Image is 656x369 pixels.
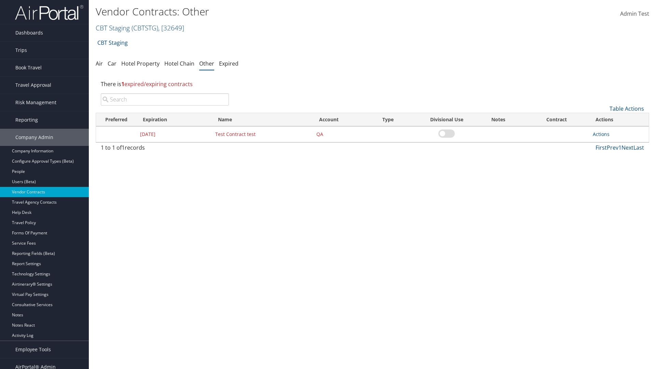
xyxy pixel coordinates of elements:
td: Test Contract test [212,126,313,142]
span: Risk Management [15,94,56,111]
span: Travel Approval [15,77,51,94]
td: QA [313,126,376,142]
strong: 1 [121,80,124,88]
th: Type: activate to sort column ascending [376,113,420,126]
a: Admin Test [620,3,649,25]
a: Expired [219,60,238,67]
th: Contract: activate to sort column ascending [523,113,590,126]
span: Admin Test [620,10,649,17]
div: There is [96,75,649,93]
span: 1 [122,144,125,151]
a: Next [621,144,633,151]
a: 1 [618,144,621,151]
span: expired/expiring contracts [121,80,193,88]
span: Company Admin [15,129,53,146]
a: First [596,144,607,151]
th: Account: activate to sort column ascending [313,113,376,126]
a: Hotel Property [121,60,160,67]
a: Other [199,60,214,67]
a: Air [96,60,103,67]
a: Last [633,144,644,151]
span: , [ 32649 ] [158,23,184,32]
th: Notes: activate to sort column ascending [474,113,523,126]
a: Hotel Chain [164,60,194,67]
img: airportal-logo.png [15,4,83,20]
a: Car [108,60,117,67]
span: Trips [15,42,27,59]
th: Preferred: activate to sort column ascending [96,113,137,126]
th: Actions [589,113,649,126]
h1: Vendor Contracts: Other [96,4,465,19]
a: CBT Staging [97,36,128,50]
span: Employee Tools [15,341,51,358]
span: Dashboards [15,24,43,41]
th: Name: activate to sort column ascending [212,113,313,126]
div: 1 to 1 of records [101,143,229,155]
th: Divisional Use: activate to sort column ascending [420,113,474,126]
a: CBT Staging [96,23,184,32]
th: Expiration: activate to sort column descending [137,113,212,126]
a: Prev [607,144,618,151]
span: ( CBTSTG ) [132,23,158,32]
span: Reporting [15,111,38,128]
a: Table Actions [610,105,644,112]
a: Actions [593,131,610,137]
input: Search [101,93,229,106]
span: Book Travel [15,59,42,76]
td: [DATE] [137,126,212,142]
